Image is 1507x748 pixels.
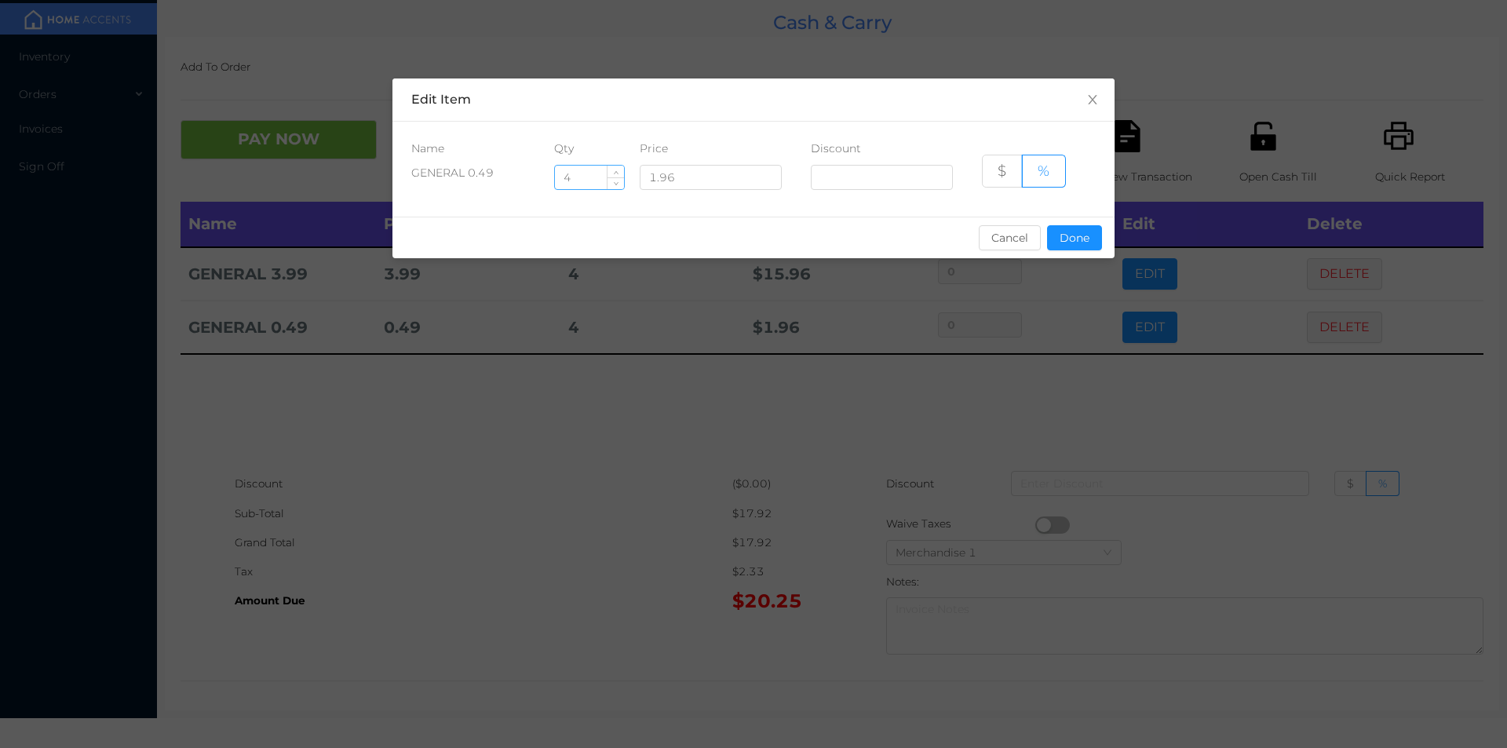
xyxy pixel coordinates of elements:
[411,91,1096,108] div: Edit Item
[1086,93,1099,106] i: icon: close
[640,140,783,157] div: Price
[608,166,624,177] span: Increase Value
[1071,78,1115,122] button: Close
[1038,162,1049,180] span: %
[613,181,618,187] i: icon: down
[411,140,525,157] div: Name
[613,170,618,175] i: icon: up
[411,165,525,181] div: GENERAL 0.49
[608,177,624,189] span: Decrease Value
[998,162,1006,180] span: $
[811,140,954,157] div: Discount
[554,140,611,157] div: Qty
[1047,225,1102,250] button: Done
[979,225,1041,250] button: Cancel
